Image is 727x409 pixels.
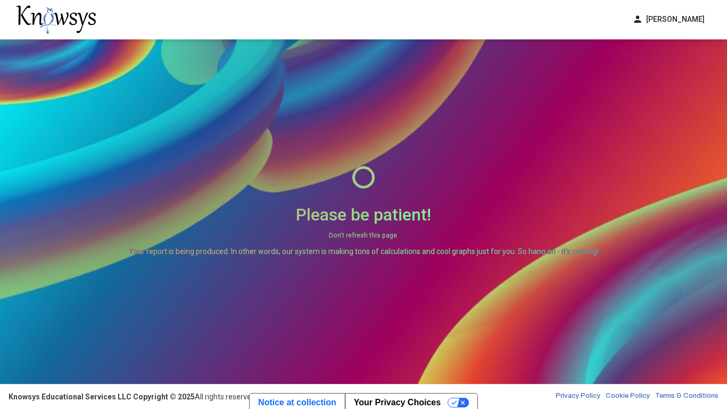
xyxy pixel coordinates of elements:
h2: Please be patient! [129,204,599,225]
a: Terms & Conditions [655,391,718,402]
strong: Knowsys Educational Services LLC Copyright © 2025 [9,392,195,401]
button: person[PERSON_NAME] [626,11,711,28]
a: Cookie Policy [606,391,650,402]
img: knowsys-logo.png [16,5,96,34]
span: person [632,14,643,25]
div: All rights reserved. [9,391,257,402]
a: Privacy Policy [556,391,600,402]
small: Don't refresh this page. [129,230,599,241]
p: Your report is being produced. In other words, our system is making tons of calculations and cool... [129,246,599,257]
